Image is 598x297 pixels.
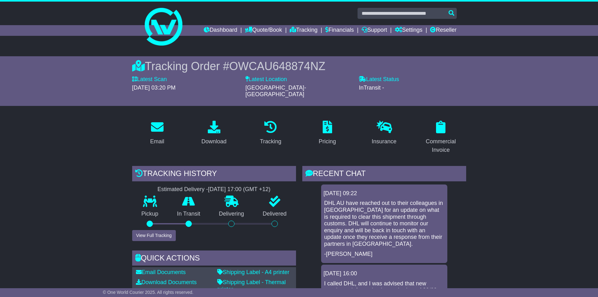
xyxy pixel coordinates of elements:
[217,279,286,292] a: Shipping Label - Thermal printer
[245,76,287,83] label: Latest Location
[290,25,317,36] a: Tracking
[260,137,281,146] div: Tracking
[359,76,399,83] label: Latest Status
[359,85,384,91] span: InTransit -
[325,25,354,36] a: Financials
[132,211,168,217] p: Pickup
[132,250,296,267] div: Quick Actions
[324,190,445,197] div: [DATE] 09:22
[395,25,423,36] a: Settings
[197,118,230,148] a: Download
[324,200,444,247] p: DHL AU have reached out to their colleagues in [GEOGRAPHIC_DATA] for an update on what is require...
[315,118,340,148] a: Pricing
[256,118,285,148] a: Tracking
[368,118,401,148] a: Insurance
[324,251,444,258] p: -[PERSON_NAME]
[136,269,186,275] a: Email Documents
[372,137,396,146] div: Insurance
[253,211,296,217] p: Delivered
[146,118,168,148] a: Email
[217,269,289,275] a: Shipping Label - A4 printer
[132,186,296,193] div: Estimated Delivery -
[210,211,254,217] p: Delivering
[132,76,167,83] label: Latest Scan
[201,137,226,146] div: Download
[229,60,325,73] span: OWCAU648874NZ
[245,25,282,36] a: Quote/Book
[132,85,176,91] span: [DATE] 03:20 PM
[208,186,271,193] div: [DATE] 17:00 (GMT +12)
[204,25,237,36] a: Dashboard
[362,25,387,36] a: Support
[150,137,164,146] div: Email
[132,59,466,73] div: Tracking Order #
[132,230,176,241] button: View Full Tracking
[319,137,336,146] div: Pricing
[103,290,194,295] span: © One World Courier 2025. All rights reserved.
[420,137,462,154] div: Commercial Invoice
[168,211,210,217] p: In Transit
[324,270,445,277] div: [DATE] 16:00
[136,279,197,285] a: Download Documents
[245,85,306,98] span: [GEOGRAPHIC_DATA]-[GEOGRAPHIC_DATA]
[132,166,296,183] div: Tracking history
[302,166,466,183] div: RECENT CHAT
[416,118,466,157] a: Commercial Invoice
[430,25,456,36] a: Reseller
